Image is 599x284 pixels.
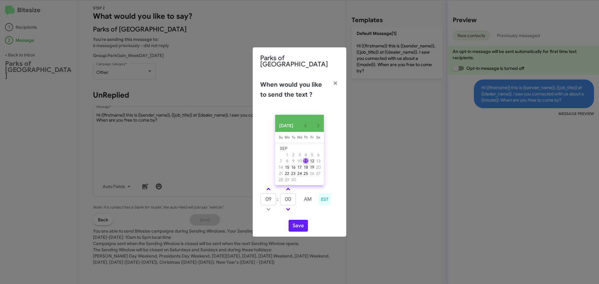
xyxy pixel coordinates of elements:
div: 11 [303,158,309,164]
div: 13 [315,158,321,164]
button: September 11, 2025 [303,158,309,164]
div: 23 [290,171,296,176]
button: September 10, 2025 [296,158,303,164]
button: Choose month and year [275,119,299,132]
button: September 29, 2025 [284,176,290,183]
div: 26 [309,171,315,176]
button: September 7, 2025 [278,158,284,164]
button: September 3, 2025 [296,152,303,158]
div: 20 [315,164,321,170]
div: 14 [278,164,284,170]
button: September 8, 2025 [284,158,290,164]
button: September 21, 2025 [278,170,284,176]
div: 9 [290,158,296,164]
div: 30 [290,177,296,182]
div: 4 [303,152,309,157]
button: September 1, 2025 [284,152,290,158]
button: September 12, 2025 [309,158,315,164]
div: 18 [303,164,309,170]
button: September 18, 2025 [303,164,309,170]
div: EST [319,194,331,205]
button: September 16, 2025 [290,164,296,170]
div: 12 [309,158,315,164]
div: 10 [297,158,302,164]
button: September 20, 2025 [315,164,321,170]
span: Sa [316,135,320,139]
button: September 19, 2025 [309,164,315,170]
div: 3 [297,152,302,157]
button: September 6, 2025 [315,152,321,158]
button: September 28, 2025 [278,176,284,183]
div: 1 [284,152,290,157]
h2: When would you like to send the text ? [260,80,327,100]
button: September 27, 2025 [315,170,321,176]
span: Fr [310,135,314,139]
button: AM [300,193,316,205]
div: 21 [278,171,284,176]
div: 17 [297,164,302,170]
div: 16 [290,164,296,170]
button: September 22, 2025 [284,170,290,176]
button: September 14, 2025 [278,164,284,170]
td: : [276,193,280,205]
button: September 15, 2025 [284,164,290,170]
button: September 13, 2025 [315,158,321,164]
button: September 26, 2025 [309,170,315,176]
div: 6 [315,152,321,157]
input: HH [261,193,276,205]
div: 29 [284,177,290,182]
button: September 9, 2025 [290,158,296,164]
td: SEP [278,145,321,152]
input: MM [280,193,296,205]
span: Tu [292,135,295,139]
button: Previous month [299,119,312,132]
span: [DATE] [279,120,293,131]
button: September 24, 2025 [296,170,303,176]
div: Parks of [GEOGRAPHIC_DATA] [253,47,346,75]
button: Save [289,220,308,232]
div: 15 [284,164,290,170]
span: Th [304,135,308,139]
div: 2 [290,152,296,157]
div: 8 [284,158,290,164]
div: 7 [278,158,284,164]
button: September 2, 2025 [290,152,296,158]
div: 5 [309,152,315,157]
span: We [297,135,302,139]
button: September 17, 2025 [296,164,303,170]
div: 24 [297,171,302,176]
button: September 5, 2025 [309,152,315,158]
div: 28 [278,177,284,182]
button: September 4, 2025 [303,152,309,158]
div: 25 [303,171,309,176]
div: 19 [309,164,315,170]
button: September 25, 2025 [303,170,309,176]
div: 27 [315,171,321,176]
button: Next month [312,119,324,132]
span: Mo [285,135,290,139]
button: September 23, 2025 [290,170,296,176]
button: September 30, 2025 [290,176,296,183]
div: 22 [284,171,290,176]
span: Su [279,135,283,139]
